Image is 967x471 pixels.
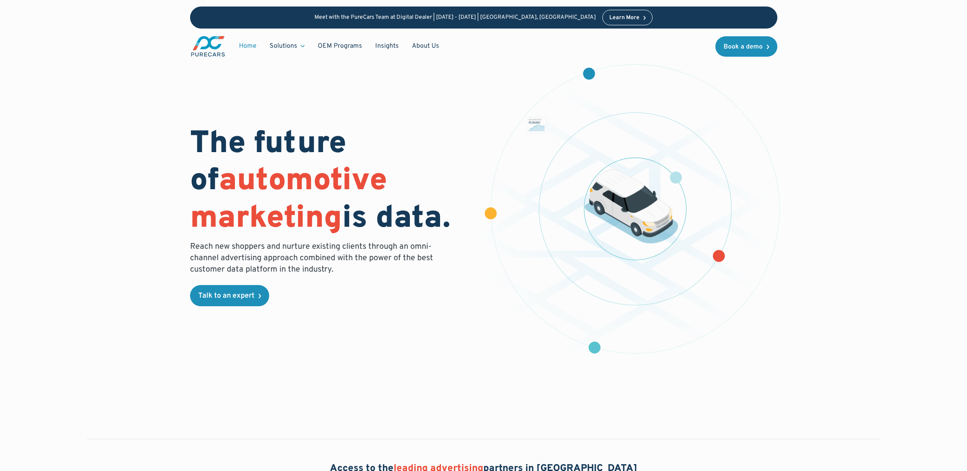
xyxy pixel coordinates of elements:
a: Learn More [602,10,653,25]
img: illustration of a vehicle [584,169,678,243]
a: Insights [369,38,405,54]
div: Talk to an expert [198,292,254,300]
a: Book a demo [715,36,777,57]
span: automotive marketing [190,162,387,238]
p: Meet with the PureCars Team at Digital Dealer | [DATE] - [DATE] | [GEOGRAPHIC_DATA], [GEOGRAPHIC_... [314,14,596,21]
div: Solutions [270,42,297,51]
a: main [190,35,226,57]
a: Talk to an expert [190,285,269,306]
div: Learn More [609,15,640,21]
img: chart showing monthly dealership revenue of $7m [527,118,546,133]
a: OEM Programs [311,38,369,54]
h1: The future of is data. [190,126,474,238]
p: Reach new shoppers and nurture existing clients through an omni-channel advertising approach comb... [190,241,438,275]
div: Book a demo [724,44,763,50]
div: Solutions [263,38,311,54]
a: Home [232,38,263,54]
a: About Us [405,38,446,54]
img: purecars logo [190,35,226,57]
